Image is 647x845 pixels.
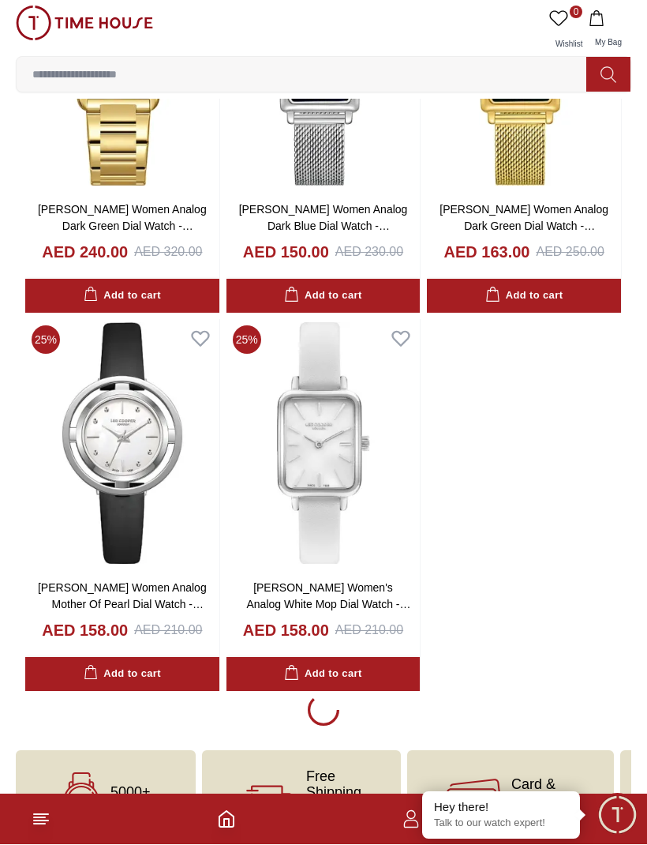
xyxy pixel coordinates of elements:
span: 25 % [32,326,60,355]
button: Add to cart [25,280,219,314]
img: LEE COOPER Women's Analog White Mop Dial Watch - LC07814.322 [226,320,421,568]
a: [PERSON_NAME] Women Analog Dark Green Dial Watch - LC08083.150 [38,204,207,250]
span: Card & COD Payments [511,777,574,824]
button: Add to cart [25,658,219,692]
a: [PERSON_NAME] Women Analog Dark Green Dial Watch - LC08076.170 [439,204,608,250]
span: Free Shipping & Easy Return [306,769,361,832]
h4: AED 240.00 [42,242,128,264]
h4: AED 158.00 [42,620,128,642]
img: LEE COOPER Women Analog Mother Of Pearl Dial Watch - LC08034.321 [25,320,219,568]
span: 25 % [233,326,261,355]
button: Add to cart [427,280,621,314]
span: My Bag [589,39,628,47]
a: Home [217,810,236,829]
div: AED 230.00 [335,243,403,262]
div: Add to cart [284,287,361,306]
div: AED 210.00 [335,622,403,640]
div: Hey there! [434,800,568,816]
span: 5000+ Models [110,785,156,817]
button: Add to cart [226,658,421,692]
h4: AED 150.00 [243,242,329,264]
a: [PERSON_NAME] Women Analog Mother Of Pearl Dial Watch - LC08034.321 [38,582,207,628]
a: 0Wishlist [546,6,585,57]
span: 0 [570,6,582,19]
div: Add to cart [84,287,161,306]
div: AED 250.00 [537,243,604,262]
p: Talk to our watch expert! [434,817,568,831]
a: [PERSON_NAME] Women Analog Dark Blue Dial Watch - LC08076.390 [239,204,408,250]
h4: AED 163.00 [444,242,530,264]
div: Add to cart [284,666,361,684]
div: AED 320.00 [134,243,202,262]
span: Wishlist [549,40,589,49]
button: My Bag [585,6,631,57]
div: Chat Widget [596,794,639,837]
img: ... [16,6,153,41]
div: Add to cart [485,287,563,306]
button: Add to cart [226,280,421,314]
div: AED 210.00 [134,622,202,640]
div: Add to cart [84,666,161,684]
h4: AED 158.00 [243,620,329,642]
a: [PERSON_NAME] Women's Analog White Mop Dial Watch - LC07814.322 [246,582,410,628]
